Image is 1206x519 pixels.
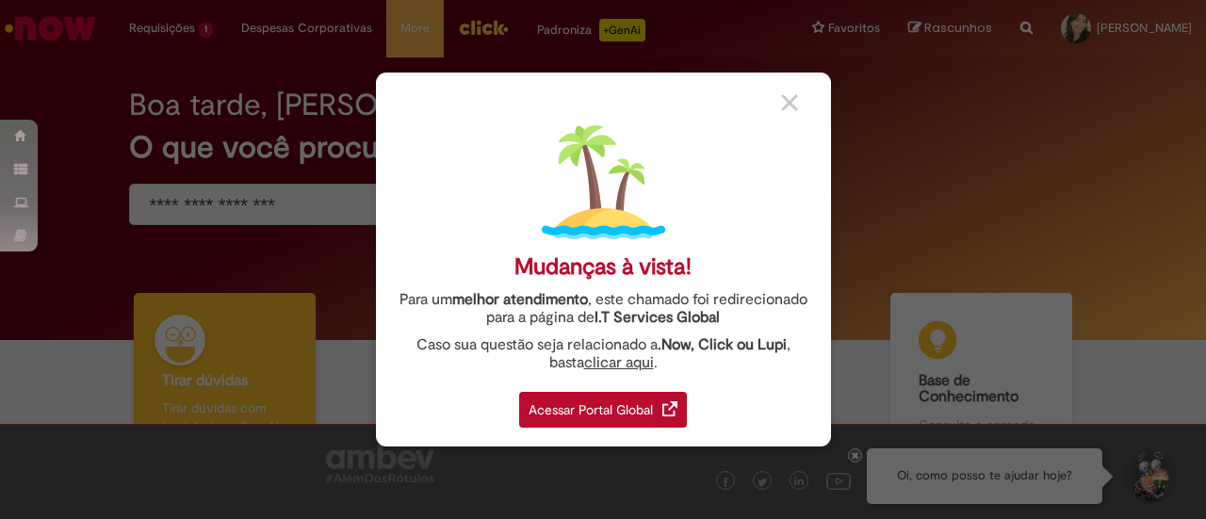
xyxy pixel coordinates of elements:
strong: .Now, Click ou Lupi [658,335,787,354]
img: redirect_link.png [662,401,677,416]
div: Caso sua questão seja relacionado a , basta . [390,336,817,372]
a: I.T Services Global [595,298,720,327]
a: Acessar Portal Global [519,381,687,428]
img: close_button_grey.png [781,94,798,111]
a: clicar aqui [584,343,654,372]
div: Para um , este chamado foi redirecionado para a página de [390,291,817,327]
div: Mudanças à vista! [514,253,692,281]
strong: melhor atendimento [452,290,588,309]
div: Acessar Portal Global [519,392,687,428]
img: island.png [542,121,665,244]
